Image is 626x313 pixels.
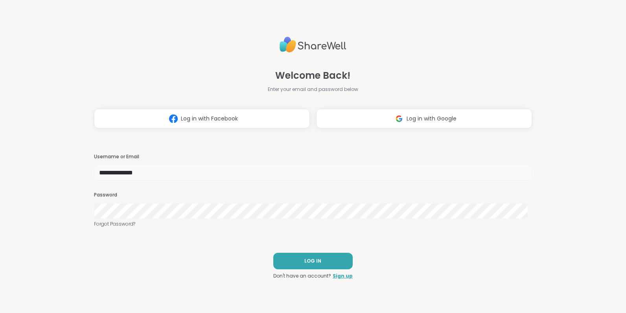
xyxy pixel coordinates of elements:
[392,111,407,126] img: ShareWell Logomark
[94,109,310,128] button: Log in with Facebook
[166,111,181,126] img: ShareWell Logomark
[333,272,353,280] a: Sign up
[273,253,353,269] button: LOG IN
[407,115,457,123] span: Log in with Google
[268,86,358,93] span: Enter your email and password below
[273,272,331,280] span: Don't have an account?
[275,69,350,83] span: Welcome Back!
[94,154,532,160] h3: Username or Email
[304,257,321,265] span: LOG IN
[280,33,346,56] img: ShareWell Logo
[94,192,532,198] h3: Password
[316,109,532,128] button: Log in with Google
[181,115,238,123] span: Log in with Facebook
[94,220,532,228] a: Forgot Password?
